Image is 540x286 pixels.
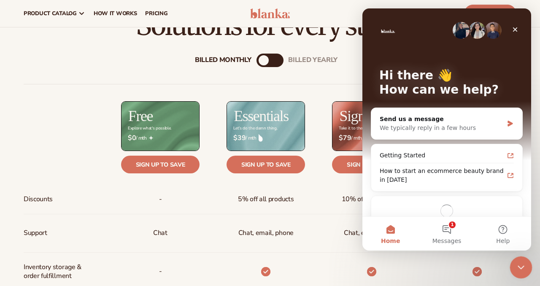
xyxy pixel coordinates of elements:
[145,10,167,17] span: pricing
[464,5,516,22] a: Start Free
[153,225,167,241] p: Chat
[24,225,47,241] span: Support
[24,11,516,40] h2: Solutions for every stage
[128,134,136,142] strong: $0
[128,126,171,131] div: Explore what's possible.
[339,126,381,131] div: Take it to the next level.
[510,256,532,279] iframe: Intercom live chat
[234,108,289,124] h2: Essentials
[332,102,410,151] img: Signature_BG_eeb718c8-65ac-49e3-a4e5-327c6aa73146.jpg
[121,156,200,173] a: Sign up to save
[128,108,153,124] h2: Free
[24,259,81,284] span: Inventory storage & order fulfillment
[342,192,402,207] span: 10% off all products
[159,264,162,279] span: -
[344,225,399,241] span: Chat, email, phone
[233,126,277,131] div: Let’s do the damn thing.
[195,56,251,64] div: Billed Monthly
[339,108,392,124] h2: Signature
[339,134,404,142] span: / mth
[362,8,531,251] iframe: Intercom live chat
[288,56,337,64] div: billed Yearly
[159,192,162,207] span: -
[149,136,153,140] img: Free_Icon_bb6e7c7e-73f8-44bd-8ed0-223ea0fc522e.png
[233,134,298,142] span: / mth
[238,192,294,207] span: 5% off all products
[128,134,193,142] span: / mth
[339,134,351,142] strong: $79
[227,156,305,173] a: Sign up to save
[250,8,290,19] img: logo
[233,134,246,142] strong: $39
[259,134,263,142] img: drop.png
[121,102,199,151] img: free_bg.png
[94,10,137,17] span: How It Works
[332,156,410,173] a: Sign up to save
[24,192,53,207] span: Discounts
[24,10,77,17] span: product catalog
[238,225,294,241] p: Chat, email, phone
[227,102,305,151] img: Essentials_BG_9050f826-5aa9-47d9-a362-757b82c62641.jpg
